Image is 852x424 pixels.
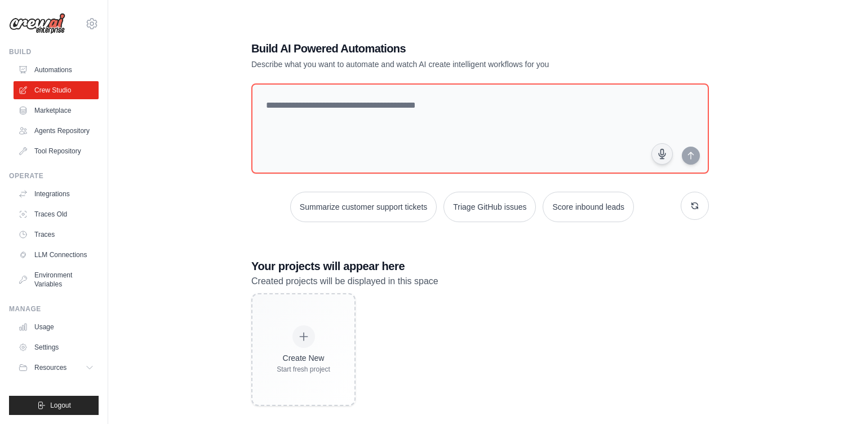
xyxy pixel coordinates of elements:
button: Click to speak your automation idea [651,143,673,165]
a: Environment Variables [14,266,99,293]
a: LLM Connections [14,246,99,264]
div: Create New [277,352,330,364]
span: Logout [50,401,71,410]
p: Describe what you want to automate and watch AI create intelligent workflows for you [251,59,630,70]
div: Start fresh project [277,365,330,374]
div: Manage [9,304,99,313]
img: Logo [9,13,65,34]
a: Traces [14,226,99,244]
span: Resources [34,363,66,372]
a: Marketplace [14,101,99,120]
a: Usage [14,318,99,336]
button: Resources [14,359,99,377]
button: Get new suggestions [681,192,709,220]
a: Tool Repository [14,142,99,160]
button: Triage GitHub issues [443,192,536,222]
button: Summarize customer support tickets [290,192,437,222]
div: Build [9,47,99,56]
button: Logout [9,396,99,415]
a: Traces Old [14,205,99,223]
iframe: Chat Widget [796,370,852,424]
a: Crew Studio [14,81,99,99]
p: Created projects will be displayed in this space [251,274,709,289]
a: Integrations [14,185,99,203]
div: Operate [9,171,99,180]
a: Settings [14,338,99,356]
a: Automations [14,61,99,79]
h1: Build AI Powered Automations [251,41,630,56]
button: Score inbound leads [543,192,634,222]
a: Agents Repository [14,122,99,140]
h3: Your projects will appear here [251,258,709,274]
